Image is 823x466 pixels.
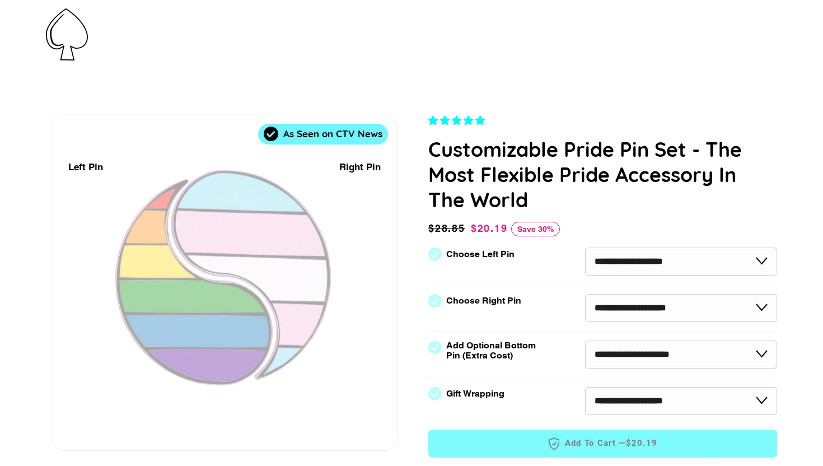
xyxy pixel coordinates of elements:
span: $28.85 [428,221,468,236]
span: 4.83 stars [428,115,488,126]
label: Choose Right Pin [446,296,521,306]
span: Save 30% [511,222,560,236]
span: Add to Cart — [445,436,760,451]
label: Gift Wrapping [446,389,504,399]
span: $20.19 [471,222,508,234]
label: Choose Left Pin [446,249,515,259]
label: Add Optional Bottom Pin (Extra Cost) [446,341,540,361]
h1: Customizable Pride Pin Set - The Most Flexible Pride Accessory In The World [428,137,777,212]
div: Right Pin [339,160,381,175]
button: Add to Cart —$20.19 [428,430,777,458]
span: $20.19 [626,437,658,449]
img: Pin-Ace [46,8,88,60]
